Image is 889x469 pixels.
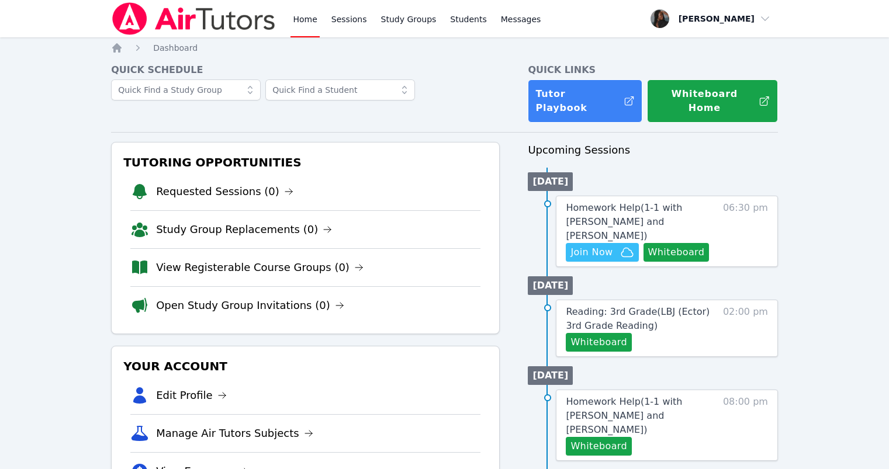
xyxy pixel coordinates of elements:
span: 06:30 pm [723,201,768,262]
button: Join Now [566,243,638,262]
a: Edit Profile [156,387,227,404]
h3: Tutoring Opportunities [121,152,490,173]
button: Whiteboard [566,333,632,352]
h4: Quick Schedule [111,63,500,77]
a: Homework Help(1-1 with [PERSON_NAME] and [PERSON_NAME]) [566,201,717,243]
a: View Registerable Course Groups (0) [156,259,364,276]
a: Requested Sessions (0) [156,183,293,200]
li: [DATE] [528,276,573,295]
button: Whiteboard Home [647,79,778,123]
a: Tutor Playbook [528,79,642,123]
span: Homework Help ( 1-1 with [PERSON_NAME] and [PERSON_NAME] ) [566,202,682,241]
input: Quick Find a Study Group [111,79,261,100]
h3: Upcoming Sessions [528,142,778,158]
a: Dashboard [153,42,198,54]
h4: Quick Links [528,63,778,77]
span: Dashboard [153,43,198,53]
a: Reading: 3rd Grade(LBJ (Ector) 3rd Grade Reading) [566,305,717,333]
span: Reading: 3rd Grade ( LBJ (Ector) 3rd Grade Reading ) [566,306,710,331]
h3: Your Account [121,356,490,377]
a: Manage Air Tutors Subjects [156,425,313,442]
input: Quick Find a Student [265,79,415,100]
button: Whiteboard [644,243,710,262]
button: Whiteboard [566,437,632,456]
span: Homework Help ( 1-1 with [PERSON_NAME] and [PERSON_NAME] ) [566,396,682,435]
span: 02:00 pm [723,305,768,352]
span: Messages [501,13,541,25]
li: [DATE] [528,172,573,191]
a: Study Group Replacements (0) [156,221,332,238]
nav: Breadcrumb [111,42,778,54]
li: [DATE] [528,366,573,385]
img: Air Tutors [111,2,276,35]
a: Open Study Group Invitations (0) [156,297,344,314]
span: Join Now [570,245,613,259]
a: Homework Help(1-1 with [PERSON_NAME] and [PERSON_NAME]) [566,395,717,437]
span: 08:00 pm [723,395,768,456]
